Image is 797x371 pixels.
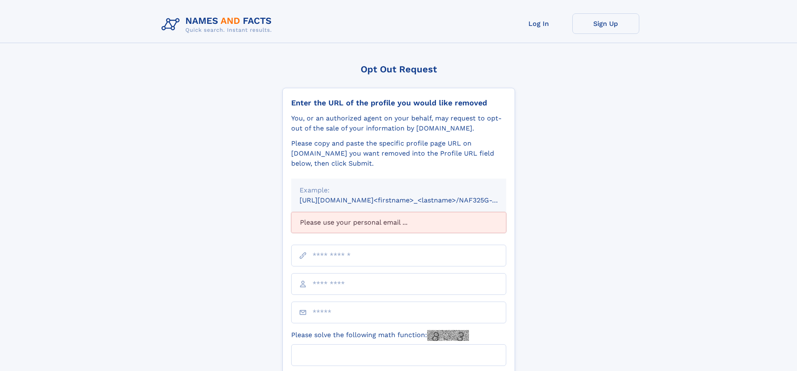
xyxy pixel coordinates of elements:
small: [URL][DOMAIN_NAME]<firstname>_<lastname>/NAF325G-xxxxxxxx [300,196,522,204]
a: Sign Up [572,13,639,34]
label: Please solve the following math function: [291,330,469,341]
img: Logo Names and Facts [158,13,279,36]
div: Please copy and paste the specific profile page URL on [DOMAIN_NAME] you want removed into the Pr... [291,138,506,169]
div: You, or an authorized agent on your behalf, may request to opt-out of the sale of your informatio... [291,113,506,133]
div: Example: [300,185,498,195]
div: Enter the URL of the profile you would like removed [291,98,506,107]
div: Please use your personal email ... [291,212,506,233]
div: Opt Out Request [282,64,515,74]
a: Log In [505,13,572,34]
